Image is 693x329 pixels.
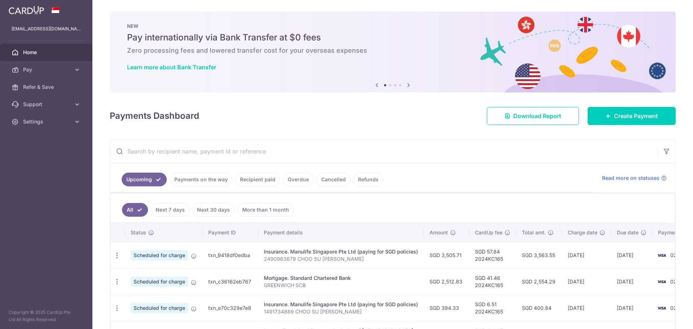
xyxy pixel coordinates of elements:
th: Payment ID [202,223,258,242]
a: Overdue [283,173,314,186]
td: SGD 2,512.83 [424,268,469,295]
td: txn_e70c329e7e8 [202,295,258,321]
a: Cancelled [317,173,350,186]
span: 0298 [670,252,683,258]
a: Download Report [487,107,579,125]
span: Download Report [513,112,561,120]
img: Bank Card [654,304,669,312]
a: Refunds [353,173,383,186]
td: SGD 3,563.55 [516,242,562,268]
p: GREENWICH SCB [264,282,418,289]
p: 1491734889 CHOO SU [PERSON_NAME] [264,308,418,315]
a: Upcoming [122,173,167,186]
a: Payments on the way [170,173,232,186]
td: SGD 394.33 [424,295,469,321]
a: Create Payment [588,107,676,125]
span: Settings [23,118,71,125]
span: Charge date [568,229,597,236]
span: Scheduled for charge [131,303,188,313]
td: SGD 41.46 2024KC165 [469,268,516,295]
span: Amount [430,229,448,236]
span: Scheduled for charge [131,250,188,260]
a: All [122,203,148,217]
span: Home [23,49,71,56]
div: Insurance. Manulife Singapore Pte Ltd (paying for SGD policies) [264,301,418,308]
h6: Zero processing fees and lowered transfer cost for your overseas expenses [127,46,658,55]
a: Recipient paid [235,173,280,186]
span: Due date [617,229,638,236]
td: SGD 400.84 [516,295,562,321]
td: [DATE] [611,242,652,268]
a: Read more on statuses [602,174,667,182]
span: Scheduled for charge [131,277,188,287]
a: Learn more about Bank Transfer [127,64,216,71]
input: Search by recipient name, payment id or reference [110,140,658,163]
span: 0298 [670,305,683,311]
p: NEW [127,23,658,29]
span: Support [23,101,71,108]
img: Bank Card [654,251,669,260]
span: Total amt. [522,229,546,236]
img: Bank Card [654,277,669,286]
td: SGD 3,505.71 [424,242,469,268]
div: Insurance. Manulife Singapore Pte Ltd (paying for SGD policies) [264,248,418,255]
a: More than 1 month [237,203,294,217]
span: Read more on statuses [602,174,659,182]
td: [DATE] [562,242,611,268]
span: Status [131,229,146,236]
span: CardUp fee [475,229,502,236]
td: [DATE] [562,268,611,295]
span: Refer & Save [23,83,71,91]
div: Mortgage. Standard Chartered Bank [264,274,418,282]
td: txn_9418df0edba [202,242,258,268]
h5: Pay internationally via Bank Transfer at $0 fees [127,32,658,43]
td: SGD 2,554.29 [516,268,562,295]
td: [DATE] [611,268,652,295]
img: Bank transfer banner [110,12,676,92]
td: SGD 57.84 2024KC165 [469,242,516,268]
span: 0298 [670,278,683,285]
span: Create Payment [614,112,658,120]
a: Next 7 days [151,203,189,217]
p: 2490963679 CHOO SU [PERSON_NAME] [264,255,418,263]
td: txn_c36162eb767 [202,268,258,295]
td: [DATE] [611,295,652,321]
h4: Payments Dashboard [110,109,199,122]
a: Next 30 days [192,203,235,217]
th: Payment details [258,223,424,242]
td: SGD 6.51 2024KC165 [469,295,516,321]
p: [EMAIL_ADDRESS][DOMAIN_NAME] [12,25,81,33]
img: CardUp [9,6,44,14]
span: Pay [23,66,71,73]
td: [DATE] [562,295,611,321]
